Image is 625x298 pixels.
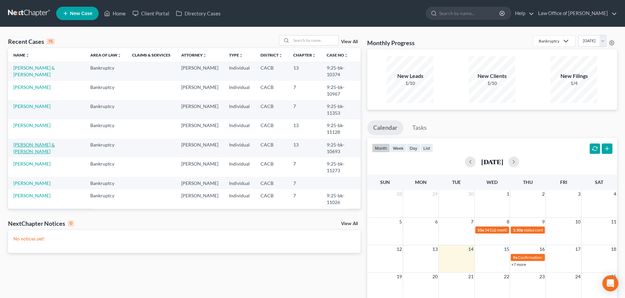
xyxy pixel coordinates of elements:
span: 1 [506,190,510,198]
span: 6 [434,218,438,226]
a: Nameunfold_more [13,53,29,58]
i: unfold_more [117,54,121,58]
td: 13 [288,62,321,81]
span: Tue [452,179,461,185]
td: Individual [224,100,255,119]
a: [PERSON_NAME] & [PERSON_NAME] [13,65,55,77]
div: New Clients [468,72,515,80]
a: [PERSON_NAME] & [PERSON_NAME] [13,142,55,154]
td: [PERSON_NAME] [176,177,224,189]
td: 1:24-bk-11713 [321,209,360,228]
div: 1/10 [468,80,515,87]
td: Bankruptcy [85,177,127,189]
td: Bankruptcy [85,189,127,208]
td: Individual [224,81,255,100]
div: Recent Cases [8,37,55,45]
div: Bankruptcy [538,38,559,44]
td: [PERSON_NAME] [176,81,224,100]
td: CACB [255,158,288,177]
span: 7 [470,218,474,226]
span: 29 [432,190,438,198]
i: unfold_more [25,54,29,58]
td: Bankruptcy [85,100,127,119]
span: 15 [503,245,510,253]
span: 28 [396,190,403,198]
span: Thu [523,179,533,185]
i: unfold_more [312,54,316,58]
td: CACB [255,119,288,138]
h2: [DATE] [481,158,503,165]
span: 30 [467,190,474,198]
span: Confirmation hearing [518,255,555,260]
a: [PERSON_NAME] [13,122,50,128]
a: Chapterunfold_more [293,53,316,58]
td: 7 [288,100,321,119]
span: 22 [503,273,510,281]
td: 7 [288,209,321,228]
td: Bankruptcy [85,81,127,100]
div: 0 [68,220,74,226]
td: CACB [255,81,288,100]
a: [PERSON_NAME] [13,103,50,109]
td: Individual [224,138,255,158]
td: 9:25-bk-10693 [321,138,360,158]
td: [PERSON_NAME] [176,62,224,81]
a: Typeunfold_more [229,53,243,58]
td: CACB [255,62,288,81]
td: Bankruptcy [85,138,127,158]
a: View All [341,221,358,226]
span: Wed [487,179,498,185]
td: 7 [288,189,321,208]
div: 1/4 [550,80,597,87]
button: day [407,143,420,153]
span: 21 [467,273,474,281]
span: 24 [575,273,581,281]
td: 7 [288,177,321,189]
td: [PERSON_NAME] [176,158,224,177]
a: +7 more [511,262,526,267]
input: Search by name... [291,35,338,45]
td: Individual [224,209,255,228]
td: 9:25-bk-11026 [321,189,360,208]
span: New Case [70,11,92,16]
td: CACB [255,138,288,158]
a: [PERSON_NAME] [13,193,50,198]
td: [PERSON_NAME] [176,100,224,119]
span: 10 [575,218,581,226]
i: unfold_more [279,54,283,58]
td: 9:25-bk-11128 [321,119,360,138]
span: 3 [577,190,581,198]
span: 19 [396,273,403,281]
td: Individual [224,62,255,81]
td: 7 [288,81,321,100]
td: Bankruptcy [85,209,127,228]
span: 341(a) meeting [485,227,511,232]
span: 10a [477,227,484,232]
i: unfold_more [203,54,207,58]
span: Sat [595,179,603,185]
span: Sun [380,179,390,185]
td: 9:25-bk-11353 [321,100,360,119]
span: 12 [396,245,403,253]
td: 9:25-bk-10374 [321,62,360,81]
span: 18 [610,245,617,253]
div: 1/10 [387,80,433,87]
a: Districtunfold_more [261,53,283,58]
span: 20 [432,273,438,281]
span: 17 [575,245,581,253]
td: Bankruptcy [85,158,127,177]
span: status conference [524,227,555,232]
a: Tasks [406,120,433,135]
a: Help [512,7,534,19]
a: [PERSON_NAME] [13,161,50,167]
td: Bankruptcy [85,119,127,138]
a: Case Nounfold_more [327,53,348,58]
i: unfold_more [239,54,243,58]
a: Area of Lawunfold_more [90,53,121,58]
a: Home [101,7,129,19]
button: month [372,143,390,153]
td: Individual [224,158,255,177]
td: 13 [288,138,321,158]
a: [PERSON_NAME] [13,180,50,186]
a: Attorneyunfold_more [181,53,207,58]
